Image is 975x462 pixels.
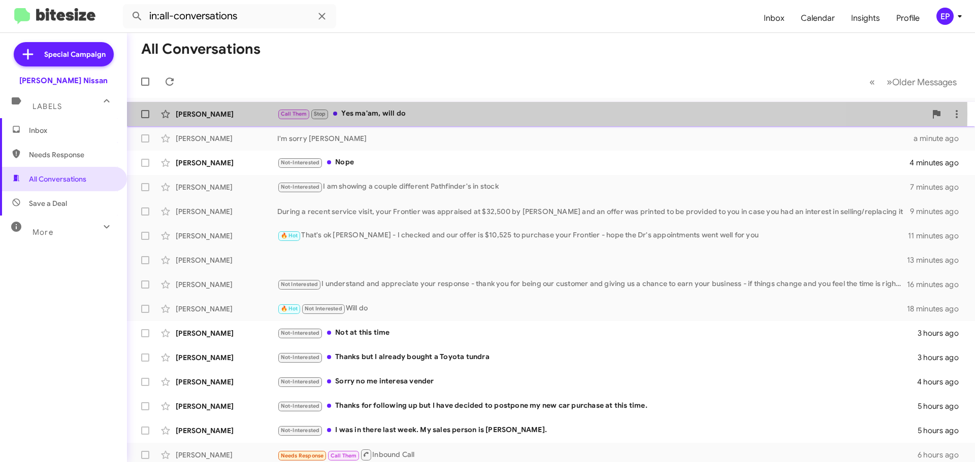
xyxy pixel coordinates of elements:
[281,111,307,117] span: Call Them
[936,8,954,25] div: EP
[863,72,881,92] button: Previous
[176,377,277,387] div: [PERSON_NAME]
[281,305,298,312] span: 🔥 Hot
[793,4,843,33] a: Calendar
[277,157,909,168] div: Nope
[314,111,326,117] span: Stop
[918,401,967,411] div: 5 hours ago
[176,231,277,241] div: [PERSON_NAME]
[176,401,277,411] div: [PERSON_NAME]
[281,159,320,166] span: Not-Interested
[277,278,907,290] div: I understand and appreciate your response - thank you for being our customer and giving us a chan...
[281,354,320,361] span: Not-Interested
[277,206,910,217] div: During a recent service visit, your Frontier was appraised at $32,500 by [PERSON_NAME] and an off...
[29,150,115,160] span: Needs Response
[277,400,918,412] div: Thanks for following up but I have decided to postpone my new car purchase at this time.
[907,304,967,314] div: 18 minutes ago
[123,4,336,28] input: Search
[864,72,963,92] nav: Page navigation example
[917,377,967,387] div: 4 hours ago
[910,206,967,217] div: 9 minutes ago
[907,279,967,290] div: 16 minutes ago
[176,133,277,144] div: [PERSON_NAME]
[176,304,277,314] div: [PERSON_NAME]
[277,303,907,314] div: Will do
[176,158,277,168] div: [PERSON_NAME]
[907,255,967,265] div: 13 minutes ago
[176,352,277,363] div: [PERSON_NAME]
[44,49,106,59] span: Special Campaign
[277,230,908,241] div: That's ok [PERSON_NAME] - I checked and our offer is $10,525 to purchase your Frontier - hope the...
[881,72,963,92] button: Next
[29,125,115,135] span: Inbox
[756,4,793,33] a: Inbox
[281,403,320,409] span: Not-Interested
[888,4,928,33] a: Profile
[918,425,967,436] div: 5 hours ago
[176,255,277,265] div: [PERSON_NAME]
[29,174,86,184] span: All Conversations
[918,352,967,363] div: 3 hours ago
[869,76,875,88] span: «
[892,77,957,88] span: Older Messages
[19,76,108,86] div: [PERSON_NAME] Nissan
[277,327,918,339] div: Not at this time
[277,424,918,436] div: I was in there last week. My sales person is [PERSON_NAME].
[281,232,298,239] span: 🔥 Hot
[281,452,324,459] span: Needs Response
[176,328,277,338] div: [PERSON_NAME]
[176,425,277,436] div: [PERSON_NAME]
[305,305,342,312] span: Not Interested
[277,351,918,363] div: Thanks but I already bought a Toyota tundra
[910,182,967,192] div: 7 minutes ago
[908,231,967,241] div: 11 minutes ago
[176,450,277,460] div: [PERSON_NAME]
[331,452,357,459] span: Call Them
[32,228,53,237] span: More
[918,328,967,338] div: 3 hours ago
[887,76,892,88] span: »
[281,281,318,288] span: Not Interested
[277,108,926,120] div: Yes ma'am, will do
[176,109,277,119] div: [PERSON_NAME]
[281,378,320,385] span: Not-Interested
[909,158,967,168] div: 4 minutes ago
[32,102,62,111] span: Labels
[281,427,320,434] span: Not-Interested
[277,376,917,387] div: Sorry no me interesa vender
[281,184,320,190] span: Not-Interested
[176,182,277,192] div: [PERSON_NAME]
[176,206,277,217] div: [PERSON_NAME]
[914,133,967,144] div: a minute ago
[928,8,964,25] button: EP
[176,279,277,290] div: [PERSON_NAME]
[277,133,914,144] div: I'm sorry [PERSON_NAME]
[281,330,320,336] span: Not-Interested
[141,41,261,57] h1: All Conversations
[918,450,967,460] div: 6 hours ago
[277,181,910,193] div: I am showing a couple different Pathfinder's in stock
[29,198,67,208] span: Save a Deal
[843,4,888,33] a: Insights
[14,42,114,66] a: Special Campaign
[277,448,918,461] div: Inbound Call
